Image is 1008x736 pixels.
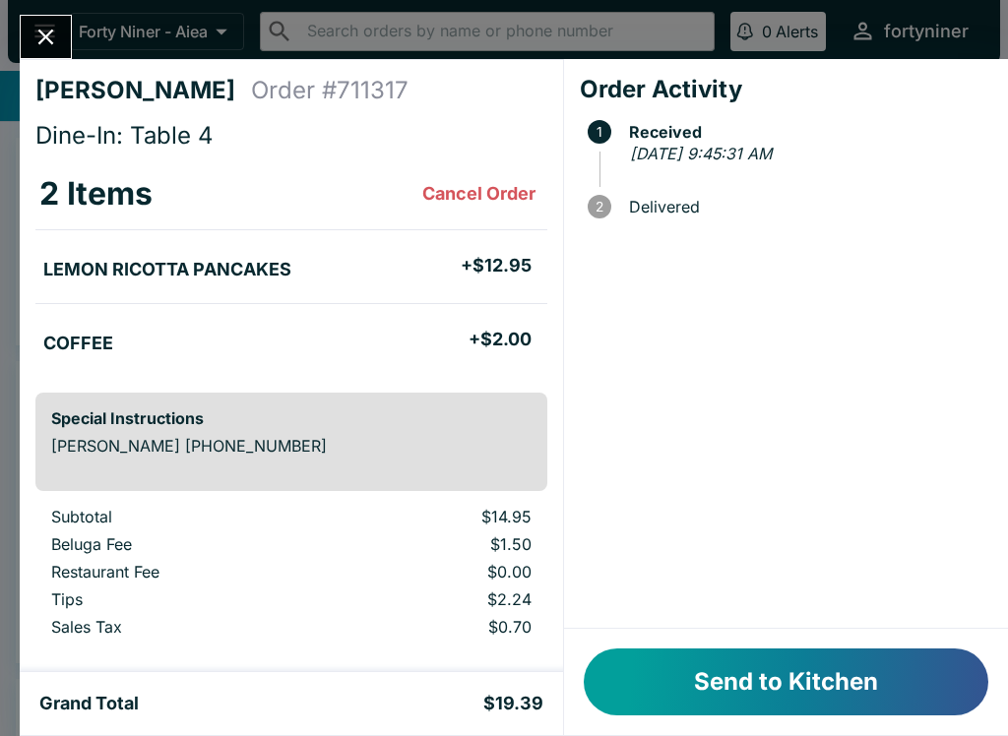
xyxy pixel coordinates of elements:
p: Sales Tax [51,617,312,637]
p: $1.50 [344,534,531,554]
h5: LEMON RICOTTA PANCAKES [43,258,291,281]
span: Dine-In: Table 4 [35,121,214,150]
p: Subtotal [51,507,312,526]
h5: + $12.95 [461,254,532,277]
table: orders table [35,158,547,377]
button: Cancel Order [414,174,543,214]
h5: + $2.00 [469,328,532,351]
span: Delivered [619,198,992,215]
p: $0.00 [344,562,531,582]
p: $0.70 [344,617,531,637]
em: [DATE] 9:45:31 AM [630,144,772,163]
button: Close [21,16,71,58]
h4: Order # 711317 [251,76,409,105]
button: Send to Kitchen [584,648,988,715]
p: Restaurant Fee [51,562,312,582]
p: $14.95 [344,507,531,526]
table: orders table [35,507,547,644]
h4: Order Activity [580,75,992,104]
h4: [PERSON_NAME] [35,76,251,105]
text: 2 [596,199,603,215]
h5: COFFEE [43,332,113,355]
h3: 2 Items [39,174,153,214]
p: Beluga Fee [51,534,312,554]
h5: Grand Total [39,692,139,715]
text: 1 [597,124,602,140]
span: Received [619,123,992,141]
p: Tips [51,589,312,609]
h5: $19.39 [483,692,543,715]
h6: Special Instructions [51,408,532,428]
p: $2.24 [344,589,531,609]
p: [PERSON_NAME] [PHONE_NUMBER] [51,436,532,456]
